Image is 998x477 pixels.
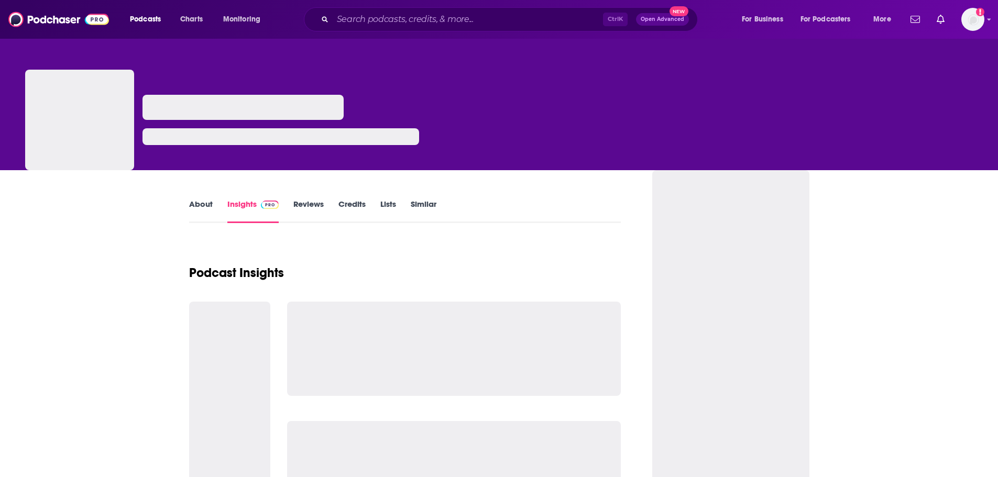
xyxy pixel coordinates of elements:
[961,8,984,31] button: Show profile menu
[180,12,203,27] span: Charts
[976,8,984,16] svg: Add a profile image
[961,8,984,31] span: Logged in as haleysmith21
[603,13,628,26] span: Ctrl K
[314,7,708,31] div: Search podcasts, credits, & more...
[293,199,324,223] a: Reviews
[670,6,688,16] span: New
[961,8,984,31] img: User Profile
[130,12,161,27] span: Podcasts
[227,199,279,223] a: InsightsPodchaser Pro
[261,201,279,209] img: Podchaser Pro
[794,11,866,28] button: open menu
[641,17,684,22] span: Open Advanced
[734,11,796,28] button: open menu
[173,11,209,28] a: Charts
[189,265,284,281] h1: Podcast Insights
[742,12,783,27] span: For Business
[933,10,949,28] a: Show notifications dropdown
[380,199,396,223] a: Lists
[338,199,366,223] a: Credits
[866,11,904,28] button: open menu
[333,11,603,28] input: Search podcasts, credits, & more...
[873,12,891,27] span: More
[223,12,260,27] span: Monitoring
[636,13,689,26] button: Open AdvancedNew
[800,12,851,27] span: For Podcasters
[906,10,924,28] a: Show notifications dropdown
[8,9,109,29] img: Podchaser - Follow, Share and Rate Podcasts
[189,199,213,223] a: About
[216,11,274,28] button: open menu
[411,199,436,223] a: Similar
[123,11,174,28] button: open menu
